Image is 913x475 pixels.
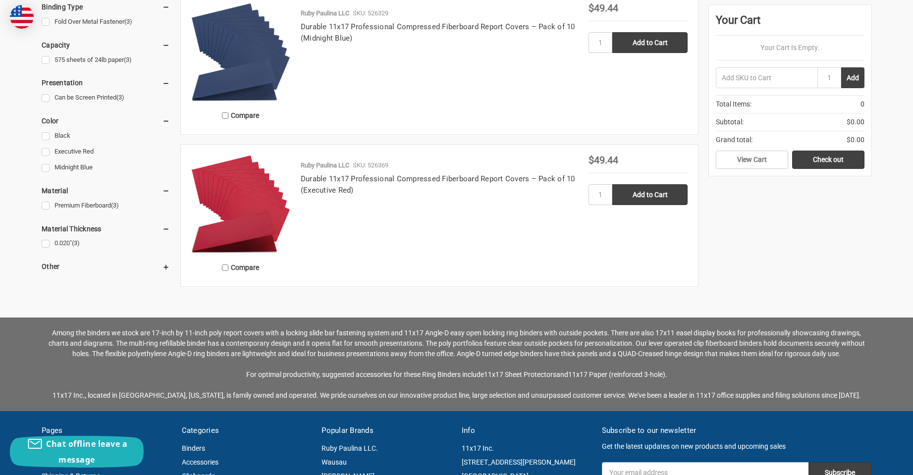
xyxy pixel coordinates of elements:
[716,151,788,169] a: View Cart
[46,438,127,465] span: Chat offline leave a message
[182,458,218,466] a: Accessories
[716,43,864,53] p: Your Cart Is Empty.
[191,260,290,276] label: Compare
[10,436,144,468] button: Chat offline leave a message
[462,425,591,436] h5: Info
[42,15,170,29] a: Fold Over Metal Fastener
[322,425,451,436] h5: Popular Brands
[792,151,864,169] a: Check out
[124,56,132,63] span: (3)
[42,328,871,401] p: 11x17 Sheet Protectors 11x17 Paper (reinforced 3-hole)
[602,441,871,452] p: Get the latest updates on new products and upcoming sales
[847,117,864,127] span: $0.00
[301,160,349,170] p: Ruby Paulina LLC
[246,370,484,378] span: For optimal productivity, suggested accessories for these Ring Binders include
[182,425,312,436] h5: Categories
[716,12,864,36] div: Your Cart
[191,155,290,254] img: Durable 11x17 Professional Compressed Fiberboard Report Covers – Pack of 10 (Executive Red)
[716,67,817,88] input: Add SKU to Cart
[191,3,290,102] img: Durable 11x17 Professional Compressed Fiberboard Report Covers – Pack of 10 (Midnight Blue)
[222,264,228,271] input: Compare
[222,112,228,119] input: Compare
[602,425,871,436] h5: Subscribe to our newsletter
[42,223,170,235] h5: Material Thickness
[42,237,170,250] a: 0.020"
[42,53,170,67] a: 575 sheets of 24lb paper
[116,94,124,101] span: (3)
[42,145,170,158] a: Executive Red
[49,329,865,358] span: Among the binders we stock are 17-inch by 11-inch poly report covers with a locking slide bar fas...
[42,425,171,436] h5: Pages
[42,1,170,13] h5: Binding Type
[353,8,388,18] p: SKU: 526329
[716,135,752,145] span: Grand total:
[322,458,347,466] a: Wausau
[612,32,688,53] input: Add to Cart
[716,99,752,109] span: Total Items:
[53,391,861,399] span: 11x17 Inc., located in [GEOGRAPHIC_DATA], [US_STATE], is family owned and operated. We pride ours...
[42,261,170,272] h5: Other
[182,444,205,452] a: Binders
[353,160,388,170] p: SKU: 526369
[716,117,744,127] span: Subtotal:
[42,77,170,89] h5: Presentation
[322,444,378,452] a: Ruby Paulina LLC.
[589,154,618,166] span: $49.44
[847,135,864,145] span: $0.00
[42,199,170,212] a: Premium Fiberboard
[301,22,575,43] a: Durable 11x17 Professional Compressed Fiberboard Report Covers – Pack of 10 (Midnight Blue)
[124,18,132,25] span: (3)
[42,91,170,105] a: Can be Screen Printed
[10,5,34,29] img: duty and tax information for United States
[42,161,170,174] a: Midnight Blue
[860,99,864,109] span: 0
[841,67,864,88] button: Add
[42,129,170,143] a: Black
[42,39,170,51] h5: Capacity
[301,8,349,18] p: Ruby Paulina LLC
[72,239,80,247] span: (3)
[556,370,568,378] span: and
[191,107,290,124] label: Compare
[589,2,618,14] span: $49.44
[42,185,170,197] h5: Material
[612,184,688,205] input: Add to Cart
[665,370,667,378] span: .
[42,115,170,127] h5: Color
[301,174,575,195] a: Durable 11x17 Professional Compressed Fiberboard Report Covers – Pack of 10 (Executive Red)
[111,202,119,209] span: (3)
